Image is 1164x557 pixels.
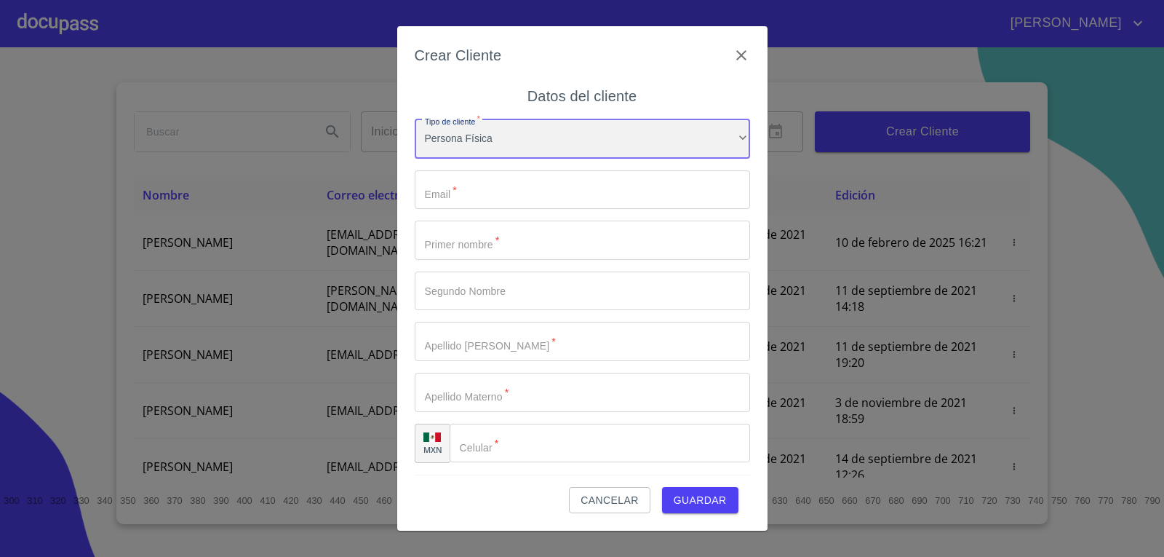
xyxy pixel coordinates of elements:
span: Cancelar [581,491,638,510]
button: Guardar [662,487,738,514]
img: R93DlvwvvjP9fbrDwZeCRYBHk45OWMq+AAOlFVsxT89f82nwPLnD58IP7+ANJEaWYhP0Tx8kkA0WlQMPQsAAgwAOmBj20AXj6... [423,432,441,443]
h6: Datos del cliente [527,84,637,108]
button: Cancelar [569,487,650,514]
span: Guardar [674,491,727,510]
div: Persona Física [415,119,750,159]
h6: Crear Cliente [415,44,502,67]
p: MXN [423,444,442,455]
